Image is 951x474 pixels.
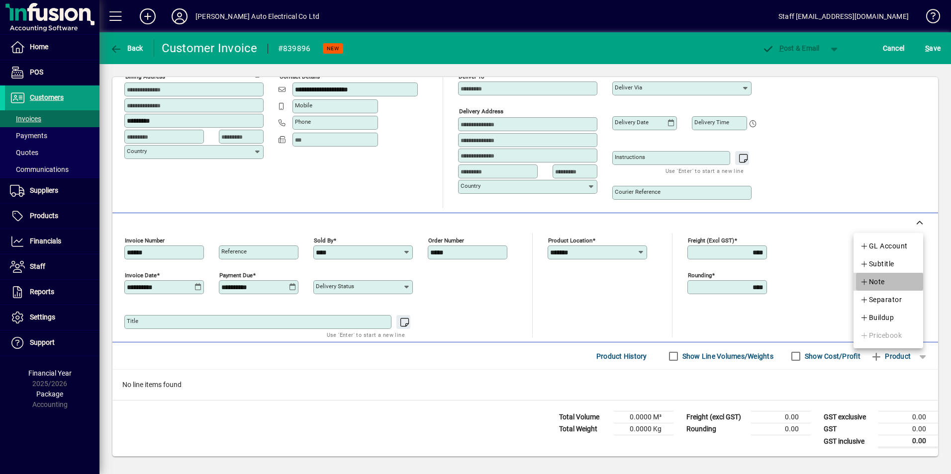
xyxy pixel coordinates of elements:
[854,309,923,326] button: Buildup
[854,273,923,291] button: Note
[854,291,923,309] button: Separator
[860,294,902,306] span: Separator
[854,326,923,344] button: Pricebook
[854,237,923,255] button: GL Account
[860,240,908,252] span: GL Account
[854,255,923,273] button: Subtitle
[860,258,894,270] span: Subtitle
[860,312,894,323] span: Buildup
[860,276,885,288] span: Note
[860,329,902,341] span: Pricebook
